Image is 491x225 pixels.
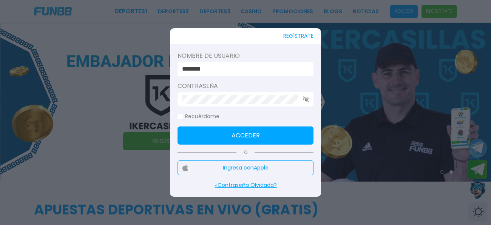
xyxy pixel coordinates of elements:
button: Ingresa conApple [178,160,313,175]
label: Nombre de usuario [178,51,313,60]
button: REGÍSTRATE [283,28,313,44]
label: Contraseña [178,82,313,91]
button: Acceder [178,126,313,145]
p: Ó [178,149,313,156]
label: Recuérdame [178,112,219,120]
p: ¿Contraseña Olvidada? [178,181,313,189]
